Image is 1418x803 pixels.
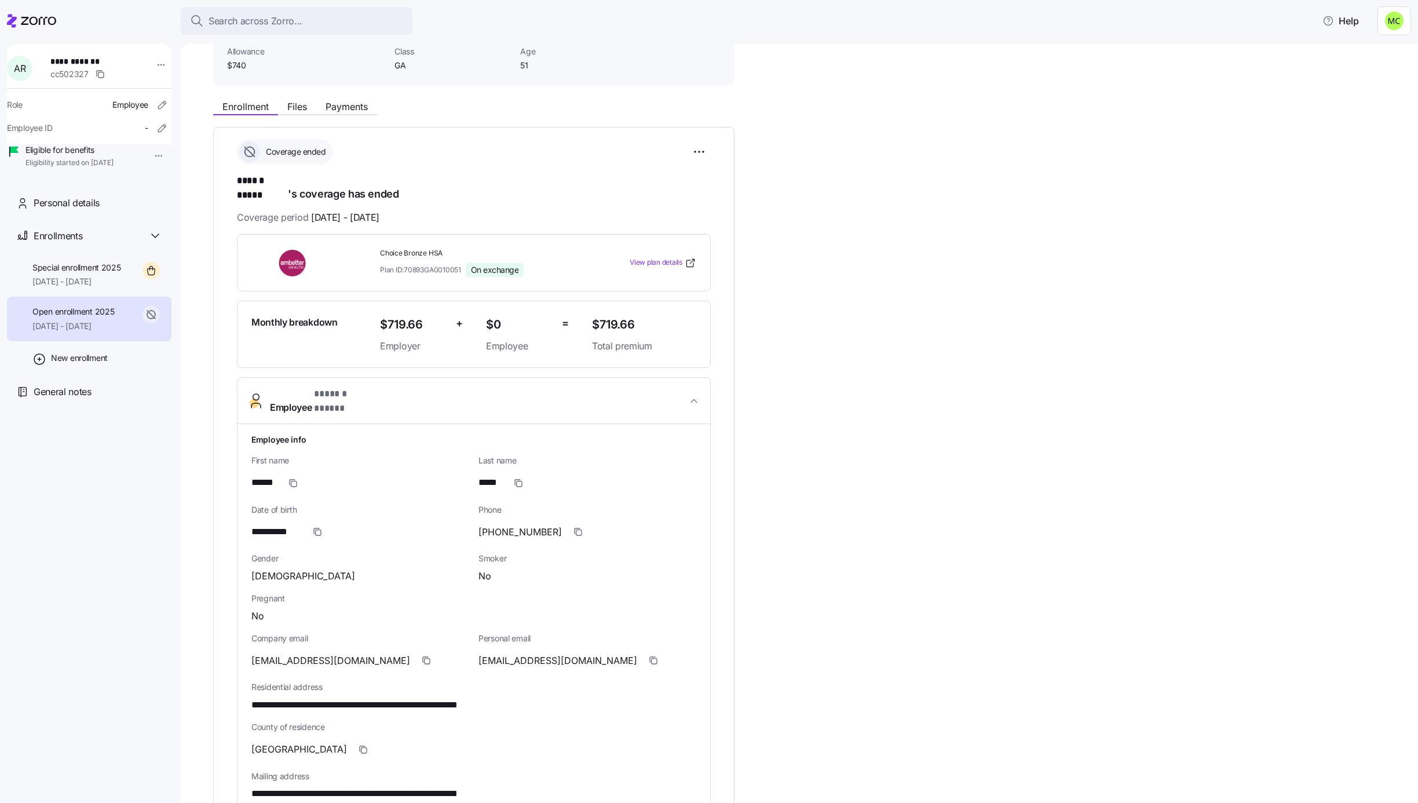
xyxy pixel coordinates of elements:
[486,339,553,353] span: Employee
[630,257,682,268] span: View plan details
[32,276,121,287] span: [DATE] - [DATE]
[251,609,264,623] span: No
[34,385,92,399] span: General notes
[394,60,511,71] span: GA
[227,46,385,57] span: Allowance
[112,99,148,111] span: Employee
[251,654,410,668] span: [EMAIL_ADDRESS][DOMAIN_NAME]
[251,742,347,757] span: [GEOGRAPHIC_DATA]
[7,122,53,134] span: Employee ID
[1313,9,1368,32] button: Help
[32,262,121,273] span: Special enrollment 2025
[380,249,583,258] span: Choice Bronze HSA
[32,306,114,317] span: Open enrollment 2025
[486,315,553,334] span: $0
[251,721,696,733] span: County of residence
[145,122,148,134] span: -
[311,210,379,225] span: [DATE] - [DATE]
[251,553,469,564] span: Gender
[227,60,385,71] span: $740
[478,633,696,644] span: Personal email
[7,99,23,111] span: Role
[25,158,114,168] span: Eligibility started on [DATE]
[34,229,82,243] span: Enrollments
[520,46,637,57] span: Age
[380,315,447,334] span: $719.66
[50,68,89,80] span: cc502327
[34,196,100,210] span: Personal details
[251,455,469,466] span: First name
[251,433,696,446] h1: Employee info
[1322,14,1359,28] span: Help
[630,257,696,269] a: View plan details
[262,146,326,158] span: Coverage ended
[222,102,269,111] span: Enrollment
[181,7,412,35] button: Search across Zorro...
[471,265,519,275] span: On exchange
[394,46,511,57] span: Class
[251,633,469,644] span: Company email
[25,144,114,156] span: Eligible for benefits
[562,315,569,332] span: =
[237,174,711,201] h1: 's coverage has ended
[51,352,108,364] span: New enrollment
[456,315,463,332] span: +
[478,504,696,516] span: Phone
[478,455,696,466] span: Last name
[1385,12,1404,30] img: fb6fbd1e9160ef83da3948286d18e3ea
[380,265,461,275] span: Plan ID: 70893GA0010051
[251,250,335,276] img: Ambetter
[326,102,368,111] span: Payments
[251,504,469,516] span: Date of birth
[478,654,637,668] span: [EMAIL_ADDRESS][DOMAIN_NAME]
[478,569,491,583] span: No
[478,553,696,564] span: Smoker
[251,771,696,782] span: Mailing address
[520,60,637,71] span: 51
[209,14,302,28] span: Search across Zorro...
[592,315,696,334] span: $719.66
[251,569,355,583] span: [DEMOGRAPHIC_DATA]
[251,593,696,604] span: Pregnant
[237,210,379,225] span: Coverage period
[287,102,307,111] span: Files
[251,681,696,693] span: Residential address
[380,339,447,353] span: Employer
[251,315,338,330] span: Monthly breakdown
[14,64,25,73] span: A R
[592,339,696,353] span: Total premium
[270,387,370,415] span: Employee
[32,320,114,332] span: [DATE] - [DATE]
[478,525,562,539] span: [PHONE_NUMBER]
